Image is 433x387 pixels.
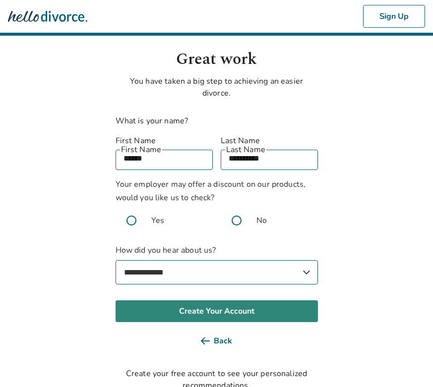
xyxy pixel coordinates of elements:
img: Hello Divorce Logo [8,6,87,26]
select: How did you hear about us? [116,260,318,284]
span: No [256,215,267,226]
label: What is your name? [116,115,188,126]
p: You have taken a big step to achieving an easier divorce. [116,75,318,99]
button: Back [116,330,318,352]
button: Sign Up [363,5,425,28]
button: Create Your Account [116,300,318,322]
span: Your employer may offer a discount on our products, would you like us to check? [116,179,306,203]
label: First Name [116,135,213,147]
h1: Great work [116,48,318,71]
span: Yes [151,215,164,226]
label: Last Name [221,135,318,147]
label: How did you hear about us? [116,244,318,284]
iframe: Chat Widget [383,339,433,387]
